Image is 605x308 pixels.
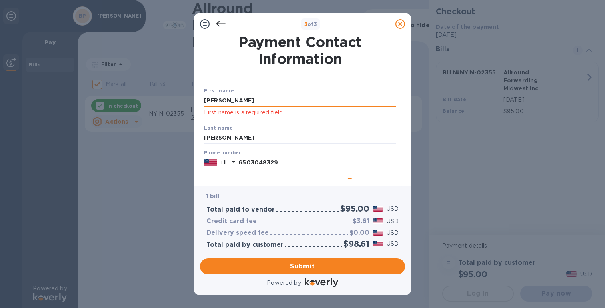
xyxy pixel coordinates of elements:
[220,158,226,166] p: +1
[340,204,369,214] h2: $95.00
[206,241,284,249] h3: Total paid by customer
[206,218,257,225] h3: Credit card fee
[305,278,338,287] img: Logo
[387,229,399,237] p: USD
[387,240,399,248] p: USD
[373,241,383,246] img: USD
[204,151,241,156] label: Phone number
[304,21,307,27] span: 3
[353,218,369,225] h3: $3.61
[373,206,383,212] img: USD
[373,218,383,224] img: USD
[387,205,399,213] p: USD
[204,132,396,144] input: Enter your last name
[247,178,343,186] h3: Payment Confirmation Email
[238,156,396,168] input: Enter your phone number
[206,193,219,199] b: 1 bill
[204,95,396,107] input: Enter your first name
[387,217,399,226] p: USD
[267,279,301,287] p: Powered by
[373,230,383,236] img: USD
[206,229,269,237] h3: Delivery speed fee
[206,262,399,271] span: Submit
[349,229,369,237] h3: $0.00
[204,34,396,67] h1: Payment Contact Information
[343,239,369,249] h2: $98.61
[200,258,405,274] button: Submit
[204,108,396,117] p: First name is a required field
[206,206,275,214] h3: Total paid to vendor
[304,21,317,27] b: of 3
[204,88,234,94] b: First name
[204,158,217,167] img: US
[204,125,233,131] b: Last name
